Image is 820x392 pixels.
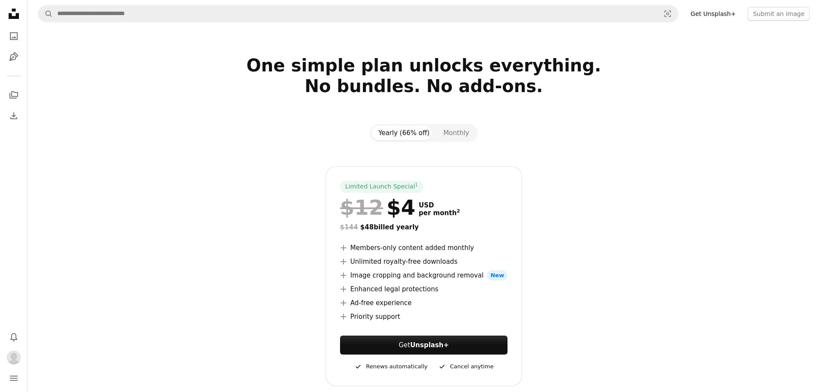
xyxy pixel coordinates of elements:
li: Image cropping and background removal [340,270,507,281]
img: Avatar of user The MarQ [7,351,21,364]
strong: Unsplash+ [410,341,449,349]
li: Members-only content added monthly [340,243,507,253]
div: Limited Launch Special [340,181,423,193]
a: Home — Unsplash [5,5,22,24]
div: Cancel anytime [438,361,493,372]
li: Enhanced legal protections [340,284,507,294]
sup: 1 [415,182,418,187]
a: Get Unsplash+ [685,7,741,21]
span: USD [419,201,460,209]
span: $144 [340,223,358,231]
a: Collections [5,86,22,104]
button: Monthly [436,126,476,140]
a: Illustrations [5,48,22,65]
div: Renews automatically [354,361,427,372]
button: Submit an image [748,7,810,21]
span: per month [419,209,460,217]
form: Find visuals sitewide [38,5,678,22]
a: GetUnsplash+ [340,336,507,355]
a: 2 [455,209,462,217]
a: Download History [5,107,22,124]
span: New [487,270,507,281]
h2: One simple plan unlocks everything. No bundles. No add-ons. [145,55,703,117]
button: Notifications [5,328,22,346]
li: Priority support [340,312,507,322]
span: $12 [340,196,383,219]
a: Photos [5,28,22,45]
div: $48 billed yearly [340,222,507,232]
button: Profile [5,349,22,366]
button: Search Unsplash [38,6,53,22]
li: Unlimited royalty-free downloads [340,256,507,267]
button: Menu [5,370,22,387]
a: 1 [413,182,420,191]
div: $4 [340,196,415,219]
li: Ad-free experience [340,298,507,308]
sup: 2 [457,208,460,214]
button: Visual search [657,6,678,22]
button: Yearly (66% off) [371,126,436,140]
